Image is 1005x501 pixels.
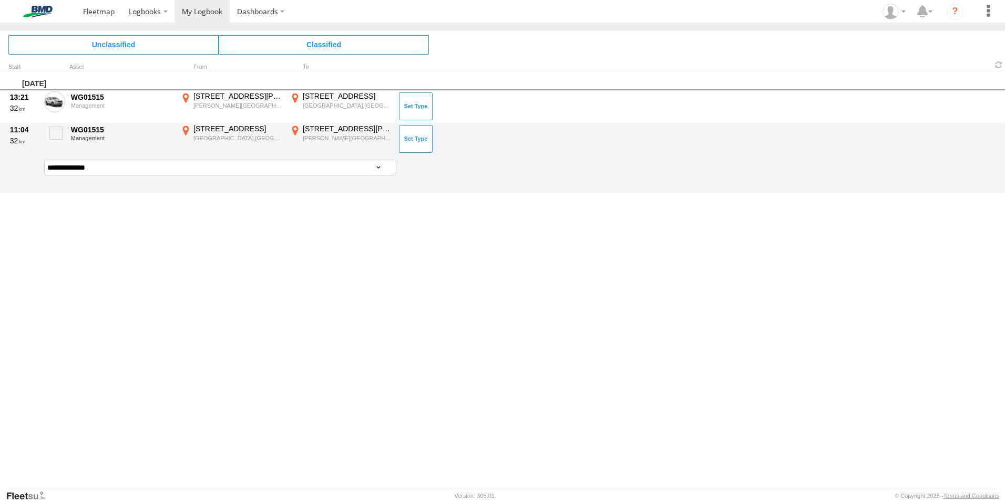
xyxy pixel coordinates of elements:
[288,124,393,154] label: Click to View Event Location
[288,91,393,122] label: Click to View Event Location
[399,92,433,120] button: Click to Set
[8,65,40,70] div: Click to Sort
[303,124,392,133] div: [STREET_ADDRESS][PERSON_NAME]
[992,60,1005,70] span: Refresh
[6,490,54,501] a: Visit our Website
[179,65,284,70] div: From
[193,134,282,142] div: [GEOGRAPHIC_DATA],[GEOGRAPHIC_DATA]
[71,92,173,102] div: WG01515
[71,102,173,109] div: Management
[399,125,433,152] button: Click to Set
[10,125,38,134] div: 11:04
[179,124,284,154] label: Click to View Event Location
[10,103,38,113] div: 32
[11,6,65,17] img: bmd-logo.svg
[179,91,284,122] label: Click to View Event Location
[71,125,173,134] div: WG01515
[455,493,495,499] div: Version: 305.01
[288,65,393,70] div: To
[8,35,219,54] span: Click to view Unclassified Trips
[71,135,173,141] div: Management
[303,91,392,101] div: [STREET_ADDRESS]
[303,102,392,109] div: [GEOGRAPHIC_DATA],[GEOGRAPHIC_DATA]
[193,102,282,109] div: [PERSON_NAME][GEOGRAPHIC_DATA],[GEOGRAPHIC_DATA]
[10,136,38,145] div: 32
[947,3,963,20] i: ?
[879,4,909,19] div: Chris Brett
[193,124,282,133] div: [STREET_ADDRESS]
[69,65,175,70] div: Asset
[219,35,429,54] span: Click to view Classified Trips
[10,92,38,102] div: 13:21
[944,493,999,499] a: Terms and Conditions
[303,134,392,142] div: [PERSON_NAME][GEOGRAPHIC_DATA],[GEOGRAPHIC_DATA]
[193,91,282,101] div: [STREET_ADDRESS][PERSON_NAME]
[895,493,999,499] div: © Copyright 2025 -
